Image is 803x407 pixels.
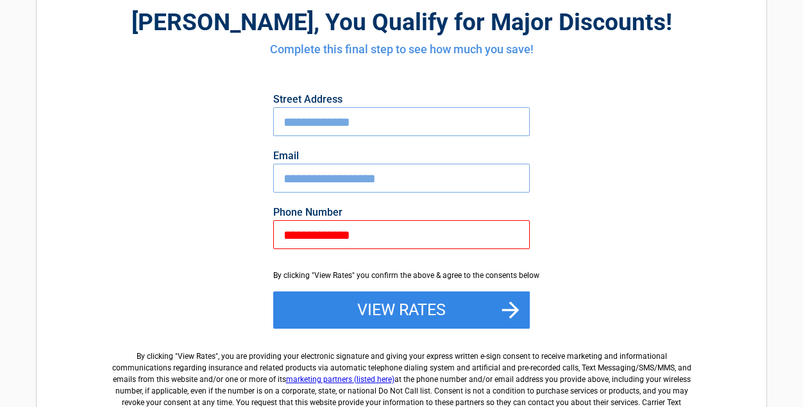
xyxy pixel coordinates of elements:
h2: , You Qualify for Major Discounts! [107,6,696,38]
button: View Rates [273,291,530,329]
label: Street Address [273,94,530,105]
span: View Rates [178,352,216,361]
label: Phone Number [273,207,530,218]
div: By clicking "View Rates" you confirm the above & agree to the consents below [273,270,530,281]
label: Email [273,151,530,161]
h4: Complete this final step to see how much you save! [107,41,696,58]
span: [PERSON_NAME] [131,8,314,36]
a: marketing partners (listed here) [286,375,394,384]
